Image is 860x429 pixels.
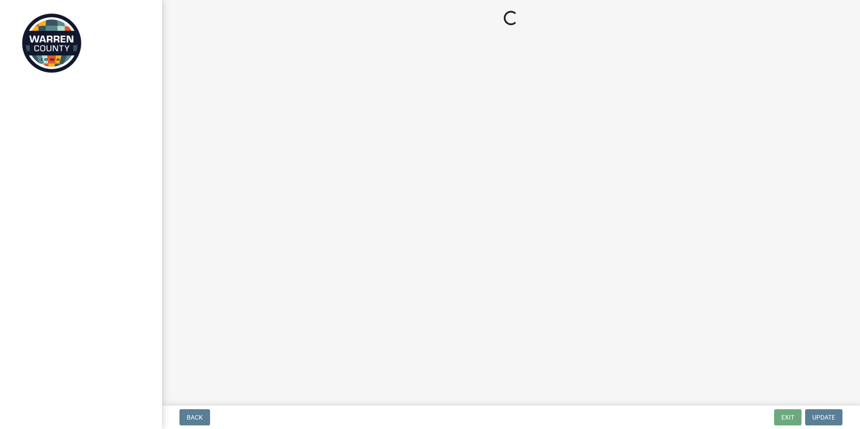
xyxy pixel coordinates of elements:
button: Back [179,409,210,425]
button: Exit [774,409,802,425]
span: Back [187,414,203,421]
button: Update [805,409,842,425]
img: Warren County, Iowa [18,9,85,77]
span: Update [812,414,835,421]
